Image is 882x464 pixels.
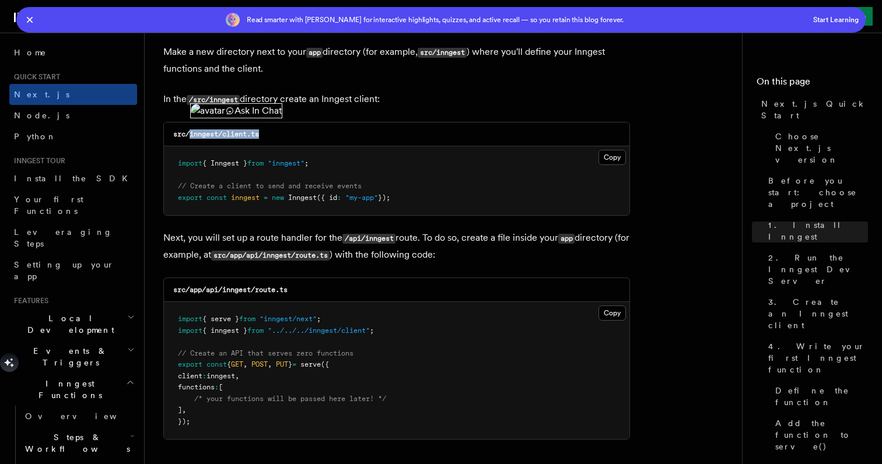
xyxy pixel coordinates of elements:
span: functions [178,383,215,391]
span: , [243,360,247,368]
span: Python [14,132,57,141]
span: const [206,360,227,368]
code: app [558,234,575,244]
span: "my-app" [345,194,378,202]
span: : [337,194,341,202]
span: Your first Functions [14,195,83,216]
span: , [235,372,239,380]
a: Python [9,126,137,147]
a: AgentKit [266,3,342,31]
a: Your first Functions [9,189,137,222]
span: client [178,372,202,380]
span: 4. Write your first Inngest function [768,340,868,375]
a: Examples [190,3,266,31]
a: Overview [20,406,137,427]
button: Ask In Chat [225,104,282,118]
a: Add the function to serve() [771,413,868,457]
span: Ask In Chat [235,104,282,118]
span: Choose Next.js version [775,131,868,166]
span: from [239,315,256,323]
span: Inngest [288,194,317,202]
span: Inngest tour [9,156,65,166]
a: Setting up your app [9,254,137,287]
span: { serve } [202,315,239,323]
span: ; [304,159,309,167]
span: }); [378,194,390,202]
a: 4. Write your first Inngest function [764,336,868,380]
span: serve [300,360,321,368]
span: from [247,159,264,167]
span: PUT [276,360,288,368]
span: Overview [25,412,145,421]
span: { [227,360,231,368]
span: Add the function to serve() [775,417,868,452]
a: 3. Create an Inngest client [764,291,868,336]
button: Copy [598,305,626,321]
span: ({ id [317,194,337,202]
span: import [178,326,202,335]
span: export [178,194,202,202]
code: src/app/api/inngest/route.ts [211,251,330,261]
a: Before you start: choose a project [764,170,868,215]
span: Local Development [9,312,127,336]
span: "inngest/next" [260,315,317,323]
span: [ [219,383,223,391]
img: YGKJsZeRdmH4EmuOOApbyC3zOHFStLlTbnyyk1FCUfVORbAgR49nQWDn9psExeqYkxBImZOoP39rgtQAAA== [226,13,240,27]
span: Read smarter with [PERSON_NAME] for interactive highlights, quizzes, and active recall — so you r... [247,15,624,24]
span: { inngest } [202,326,247,335]
span: Next.js [14,90,69,99]
p: In the directory create an Inngest client: [163,91,630,108]
span: Leveraging Steps [14,227,113,248]
span: , [182,406,186,414]
span: from [247,326,264,335]
span: /* your functions will be passed here later! */ [194,395,386,403]
span: ; [370,326,374,335]
span: 3. Create an Inngest client [768,296,868,331]
a: Install the SDK [9,168,137,189]
span: "../../../inngest/client" [268,326,370,335]
a: Define the function [771,380,868,413]
a: Next.js Quick Start [757,93,868,126]
span: Home [14,47,47,58]
code: src/inngest/client.ts [173,130,259,138]
span: Quick start [9,72,60,82]
a: Home [9,42,137,63]
button: Start Learning [813,15,859,24]
button: Local Development [9,308,137,340]
span: = [292,360,296,368]
span: "inngest" [268,159,304,167]
a: 2. Run the Inngest Dev Server [764,247,868,291]
span: new [272,194,284,202]
span: Before you start: choose a project [768,175,868,210]
span: POST [251,360,268,368]
span: ] [178,406,182,414]
span: 2. Run the Inngest Dev Server [768,252,868,287]
span: Next.js Quick Start [761,98,868,121]
p: Make a new directory next to your directory (for example, ) where you'll define your Inngest func... [163,44,630,77]
h4: On this page [757,75,868,93]
span: ; [317,315,321,323]
img: avatar [191,104,225,118]
span: inngest [206,372,235,380]
span: Events & Triggers [9,345,127,368]
a: Next.js [9,84,137,105]
code: /src/inngest [187,95,240,105]
a: Documentation [79,3,190,33]
a: Leveraging Steps [9,222,137,254]
span: Setting up your app [14,260,114,281]
button: Inngest Functions [9,373,137,406]
span: export [178,360,202,368]
span: import [178,315,202,323]
a: Choose Next.js version [771,126,868,170]
span: import [178,159,202,167]
span: } [288,360,292,368]
span: GET [231,360,243,368]
span: // Create an API that serves zero functions [178,349,353,357]
span: inngest [231,194,260,202]
a: Node.js [9,105,137,126]
span: Install the SDK [14,174,135,183]
button: Copy [598,150,626,165]
span: }); [178,417,190,426]
span: : [215,383,219,391]
span: = [264,194,268,202]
